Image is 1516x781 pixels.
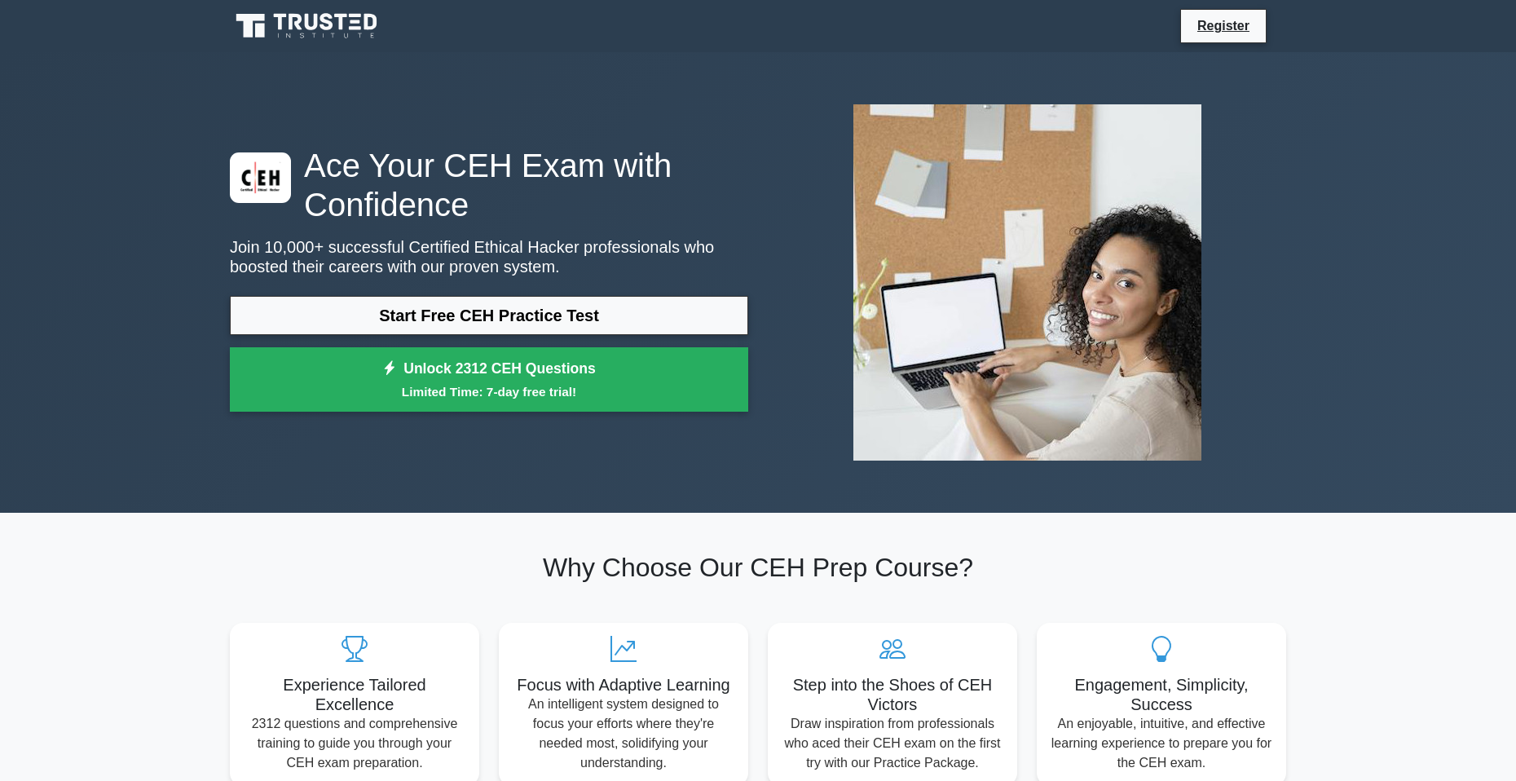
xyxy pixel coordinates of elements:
[1050,714,1273,773] p: An enjoyable, intuitive, and effective learning experience to prepare you for the CEH exam.
[230,237,748,276] p: Join 10,000+ successful Certified Ethical Hacker professionals who boosted their careers with our...
[781,714,1004,773] p: Draw inspiration from professionals who aced their CEH exam on the first try with our Practice Pa...
[243,675,466,714] h5: Experience Tailored Excellence
[512,695,735,773] p: An intelligent system designed to focus your efforts where they're needed most, solidifying your ...
[230,296,748,335] a: Start Free CEH Practice Test
[512,675,735,695] h5: Focus with Adaptive Learning
[230,347,748,413] a: Unlock 2312 CEH QuestionsLimited Time: 7-day free trial!
[243,714,466,773] p: 2312 questions and comprehensive training to guide you through your CEH exam preparation.
[781,675,1004,714] h5: Step into the Shoes of CEH Victors
[230,146,748,224] h1: Ace Your CEH Exam with Confidence
[230,552,1286,583] h2: Why Choose Our CEH Prep Course?
[250,382,728,401] small: Limited Time: 7-day free trial!
[1050,675,1273,714] h5: Engagement, Simplicity, Success
[1188,15,1259,36] a: Register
